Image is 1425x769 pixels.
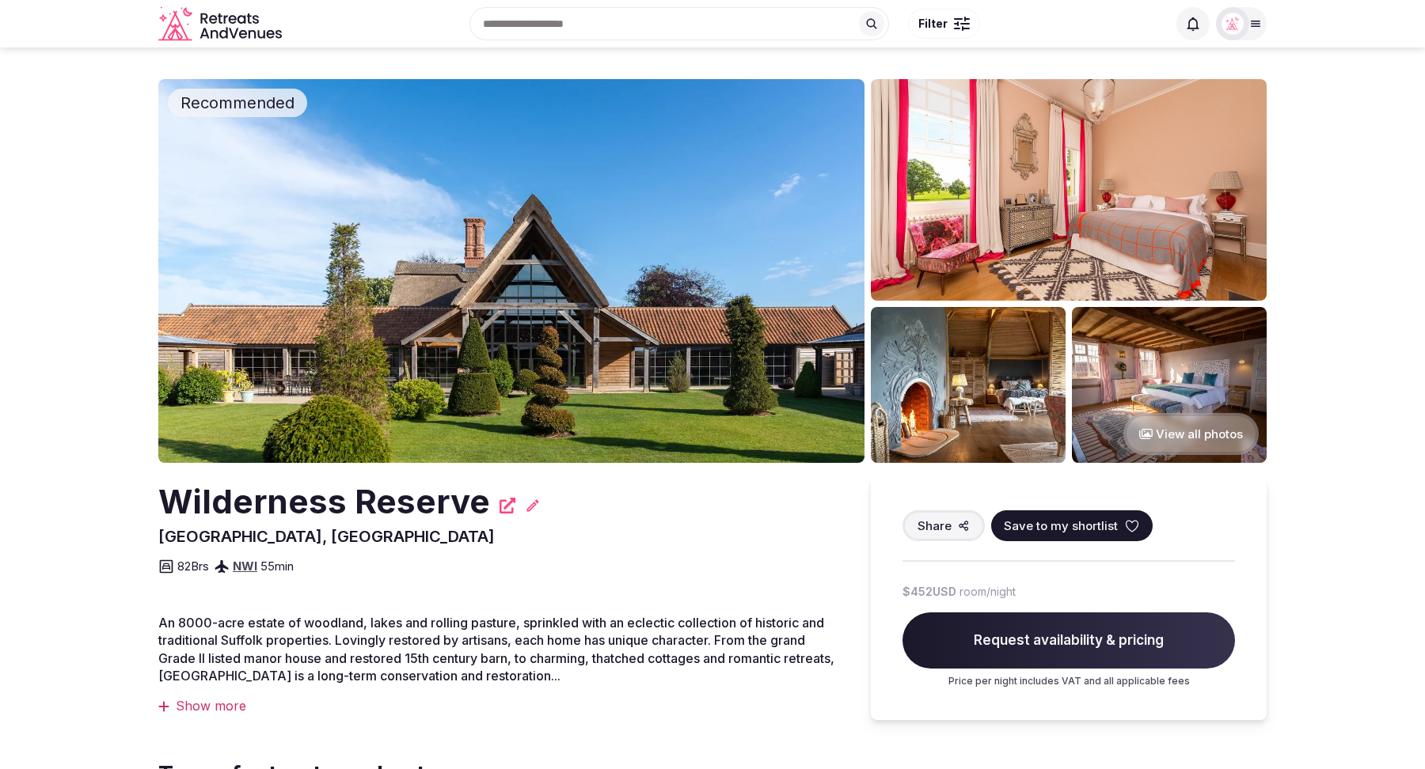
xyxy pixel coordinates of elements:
img: Venue gallery photo [871,307,1066,463]
img: Matt Grant Oakes [1222,13,1244,35]
span: Share [918,517,952,534]
span: [GEOGRAPHIC_DATA], [GEOGRAPHIC_DATA] [158,527,495,546]
span: room/night [959,584,1016,600]
img: Venue gallery photo [1072,307,1267,463]
a: NWI [233,559,257,574]
span: 55 min [260,558,294,574]
span: An 8000-acre estate of woodland, lakes and rolling pasture, sprinkled with an eclectic collection... [158,615,834,684]
span: Request availability & pricing [902,612,1235,669]
span: Save to my shortlist [1004,517,1118,534]
button: Share [902,510,985,541]
button: Save to my shortlist [991,510,1153,541]
span: $452 USD [902,584,956,600]
p: Price per night includes VAT and all applicable fees [902,675,1235,688]
div: Recommended [168,89,307,117]
button: Filter [908,9,980,39]
a: Visit the homepage [158,6,285,42]
span: 82 Brs [177,558,209,574]
img: Venue cover photo [158,79,864,463]
span: Recommended [174,92,301,114]
h2: Wilderness Reserve [158,479,490,525]
span: Filter [918,16,948,32]
div: Show more [158,697,839,714]
button: View all photos [1123,413,1259,455]
img: Venue gallery photo [871,79,1267,301]
svg: Retreats and Venues company logo [158,6,285,42]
